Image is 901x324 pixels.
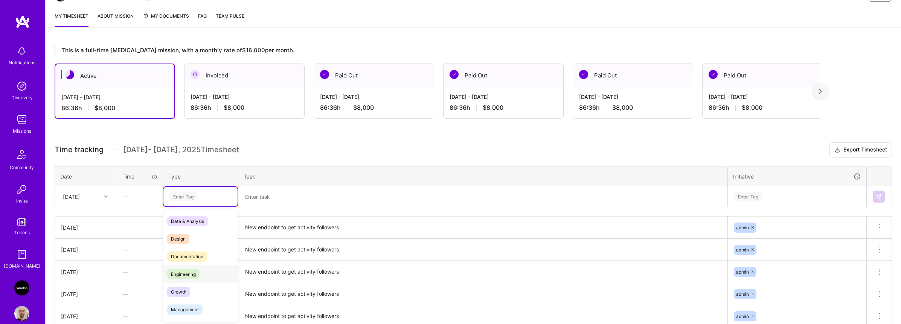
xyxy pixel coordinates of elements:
div: [DATE] - [DATE] [320,93,428,101]
span: $8,000 [353,104,374,112]
div: 86:36 h [709,104,816,112]
a: Team Pulse [216,12,244,27]
div: Discovery [11,94,33,101]
a: User Avatar [12,306,31,321]
img: Paid Out [579,70,588,79]
div: — [117,240,163,260]
span: Data & Analysis [167,216,208,226]
div: Notifications [9,59,35,67]
div: 86:36 h [320,104,428,112]
div: — [117,218,163,238]
span: Design [167,234,189,244]
i: icon Download [834,146,840,154]
img: guide book [14,247,29,262]
div: Paid Out [444,64,563,87]
div: [DATE] - [DATE] [450,93,557,101]
img: Paid Out [320,70,329,79]
div: 86:36 h [61,104,168,112]
span: admin [736,269,749,275]
img: logo [15,15,30,29]
th: Type [163,167,238,186]
img: tokens [17,218,26,226]
div: Paid Out [314,64,434,87]
div: Time [122,173,157,180]
div: [DATE] - [DATE] [579,93,687,101]
div: Paid Out [703,64,822,87]
img: discovery [14,79,29,94]
button: Export Timesheet [829,142,892,157]
div: [DOMAIN_NAME] [4,262,40,270]
div: Enter Tag [169,191,197,202]
img: Invoiced [191,70,200,79]
div: [DATE] - [DATE] [61,93,168,101]
img: VooDoo (BeReal): Engineering Execution Squad [14,280,29,295]
a: VooDoo (BeReal): Engineering Execution Squad [12,280,31,295]
div: — [117,186,162,206]
div: [DATE] [61,246,111,254]
textarea: New endpoint to get activity followers [239,239,727,260]
textarea: New endpoint to get activity followers [239,217,727,238]
div: This is a full-time [MEDICAL_DATA] mission, with a monthly rate of $16,000 per month. [55,45,820,55]
div: [DATE] [61,224,111,232]
div: Active [55,64,174,87]
span: admin [736,225,749,230]
div: [DATE] [61,290,111,298]
div: [DATE] [61,268,111,276]
div: Invite [16,197,28,205]
textarea: New endpoint to get activity followers [239,284,727,304]
div: Missions [13,127,31,135]
img: Paid Out [450,70,459,79]
div: Community [10,164,34,171]
div: Enter Tag [734,191,762,202]
th: Task [238,167,728,186]
th: Date [55,167,117,186]
div: [DATE] [61,312,111,320]
a: My timesheet [55,12,88,27]
div: Paid Out [573,64,693,87]
img: right [819,89,822,94]
div: 86:36 h [579,104,687,112]
span: Time tracking [55,145,104,154]
span: Management [167,304,203,315]
div: — [117,284,163,304]
div: — [117,262,163,282]
div: [DATE] - [DATE] [191,93,298,101]
div: 86:36 h [450,104,557,112]
img: bell [14,44,29,59]
div: Initiative [733,172,861,181]
span: admin [736,291,749,297]
a: My Documents [143,12,189,27]
textarea: New endpoint to get activity followers [239,262,727,282]
img: Submit [876,194,882,200]
span: $8,000 [483,104,503,112]
img: Paid Out [709,70,718,79]
span: Growth [167,287,190,297]
img: User Avatar [14,306,29,321]
span: Documentation [167,251,207,262]
a: About Mission [98,12,134,27]
img: Community [13,145,31,164]
img: teamwork [14,112,29,127]
span: [DATE] - [DATE] , 2025 Timesheet [123,145,239,154]
img: Active [65,70,74,79]
span: Engineering [167,269,200,279]
div: [DATE] - [DATE] [709,93,816,101]
span: My Documents [143,12,189,20]
span: $8,000 [742,104,762,112]
span: $8,000 [224,104,244,112]
span: $8,000 [612,104,633,112]
div: 86:36 h [191,104,298,112]
div: Tokens [14,229,30,236]
img: Invite [14,182,29,197]
span: admin [736,247,749,253]
span: Team Pulse [216,13,244,19]
i: icon Chevron [104,195,108,198]
span: $8,000 [95,104,115,112]
a: FAQ [198,12,207,27]
div: [DATE] [63,192,80,200]
div: Invoiced [184,64,304,87]
span: admin [736,313,749,319]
